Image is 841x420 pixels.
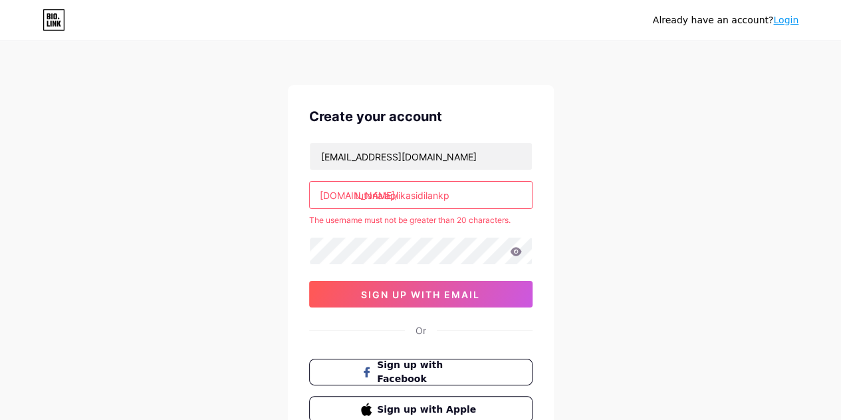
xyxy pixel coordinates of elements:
span: Sign up with Facebook [377,358,480,386]
button: sign up with email [309,281,533,308]
a: Login [773,15,798,25]
button: Sign up with Facebook [309,359,533,385]
span: sign up with email [361,289,480,300]
div: Or [416,323,426,337]
input: Email [310,143,532,170]
input: username [310,182,532,208]
span: Sign up with Apple [377,403,480,417]
div: The username must not be greater than 20 characters. [309,214,533,226]
div: [DOMAIN_NAME]/ [320,188,398,202]
div: Already have an account? [653,13,798,27]
div: Create your account [309,106,533,126]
